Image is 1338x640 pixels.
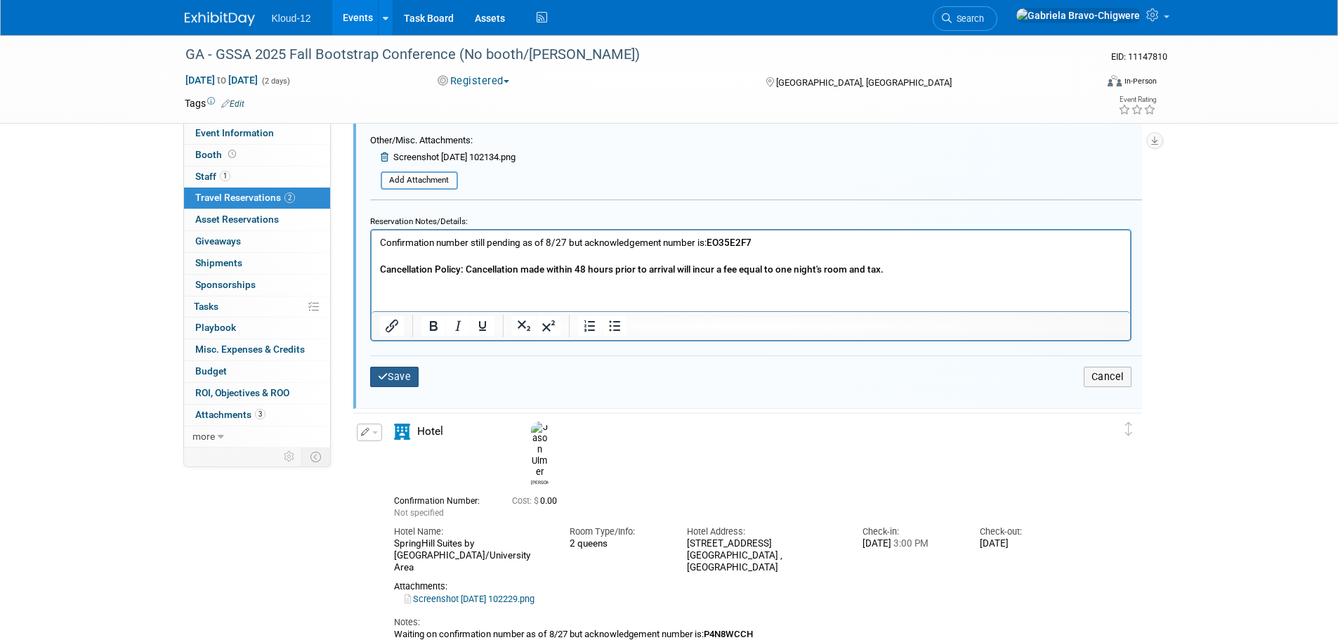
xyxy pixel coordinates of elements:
span: Travel Reservations [195,192,295,203]
div: Attachments: [394,581,1077,592]
i: Click and drag to move item [1125,422,1132,436]
div: GA - GSSA 2025 Fall Bootstrap Conference (No booth/[PERSON_NAME]) [181,42,1075,67]
div: SpringHill Suites by [GEOGRAPHIC_DATA]/University Area [394,538,549,573]
button: Bullet list [603,316,627,336]
a: Event Information [184,123,330,144]
span: 0.00 [512,496,563,506]
span: Shipments [195,257,242,268]
span: Event ID: 11147810 [1111,51,1167,62]
span: [DATE] [DATE] [185,74,258,86]
div: Jason Ulmer [527,422,552,486]
img: Jason Ulmer [531,422,549,478]
span: 3 [255,409,265,419]
div: Event Rating [1118,96,1156,103]
td: Toggle Event Tabs [301,448,330,466]
a: Screenshot [DATE] 102229.png [405,594,534,604]
a: more [184,426,330,448]
div: In-Person [1124,76,1157,86]
span: Not specified [394,508,444,518]
button: Registered [433,74,515,89]
span: 1 [220,171,230,181]
span: more [192,431,215,442]
span: Playbook [195,322,236,333]
button: Italic [446,316,470,336]
span: Misc. Expenses & Credits [195,344,305,355]
div: [DATE] [863,538,959,550]
span: Budget [195,365,227,377]
span: 2 [284,192,295,203]
div: Check-in: [863,525,959,538]
div: 2 queens [570,538,666,549]
div: Reservation Notes/Details: [370,210,1132,229]
span: Attachments [195,409,265,420]
a: Search [933,6,997,31]
div: [DATE] [980,538,1076,550]
span: Booth [195,149,239,160]
button: Cancel [1084,367,1132,387]
a: Budget [184,361,330,382]
span: [GEOGRAPHIC_DATA], [GEOGRAPHIC_DATA] [776,77,952,88]
div: Room Type/Info: [570,525,666,538]
span: ROI, Objectives & ROO [195,387,289,398]
div: [STREET_ADDRESS] [GEOGRAPHIC_DATA] , [GEOGRAPHIC_DATA] [687,538,841,573]
img: ExhibitDay [185,12,255,26]
span: Screenshot [DATE] 102134.png [393,152,516,162]
span: Booth not reserved yet [225,149,239,159]
span: Tasks [194,301,218,312]
span: Giveaways [195,235,241,247]
span: Kloud-12 [272,13,311,24]
a: ROI, Objectives & ROO [184,383,330,404]
span: Asset Reservations [195,214,279,225]
span: Cost: $ [512,496,540,506]
button: Save [370,367,419,387]
div: Notes: [394,616,1077,629]
span: Staff [195,171,230,182]
button: Underline [471,316,494,336]
a: Shipments [184,253,330,274]
div: Hotel Name: [394,525,549,538]
a: Asset Reservations [184,209,330,230]
a: Sponsorships [184,275,330,296]
button: Subscript [512,316,536,336]
a: Travel Reservations2 [184,188,330,209]
img: Gabriela Bravo-Chigwere [1016,8,1141,23]
a: Attachments3 [184,405,330,426]
span: Search [952,13,984,24]
td: Personalize Event Tab Strip [277,448,302,466]
span: to [215,74,228,86]
div: Other/Misc. Attachments: [370,134,516,150]
a: Playbook [184,318,330,339]
span: Hotel [417,425,443,438]
iframe: Rich Text Area [372,230,1130,311]
div: Event Format [1013,73,1157,94]
span: Event Information [195,127,274,138]
a: Giveaways [184,231,330,252]
a: Staff1 [184,166,330,188]
span: 3:00 PM [891,538,929,549]
div: Check-out: [980,525,1076,538]
a: Edit [221,99,244,109]
button: Numbered list [578,316,602,336]
button: Bold [421,316,445,336]
a: Booth [184,145,330,166]
i: Hotel [394,424,410,440]
button: Superscript [537,316,560,336]
a: Misc. Expenses & Credits [184,339,330,360]
span: Sponsorships [195,279,256,290]
div: Jason Ulmer [531,478,549,485]
div: Confirmation Number: [394,492,491,507]
b: P4N8WCCH [704,629,753,639]
img: Format-Inperson.png [1108,75,1122,86]
a: Tasks [184,296,330,318]
button: Insert/edit link [380,316,404,336]
div: Hotel Address: [687,525,841,538]
td: Tags [185,96,244,110]
span: (2 days) [261,77,290,86]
